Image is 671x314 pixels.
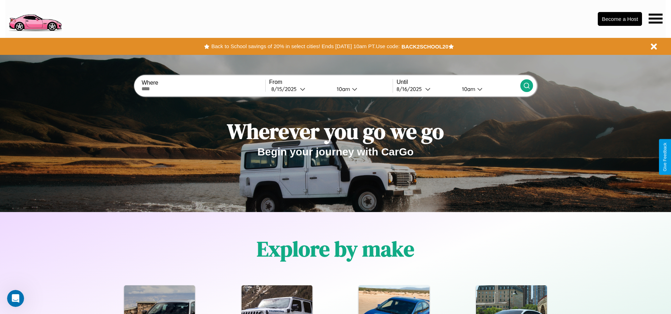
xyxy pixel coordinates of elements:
[397,79,520,85] label: Until
[141,80,265,86] label: Where
[401,44,449,50] b: BACK2SCHOOL20
[257,234,414,263] h1: Explore by make
[269,85,331,93] button: 8/15/2025
[271,86,300,92] div: 8 / 15 / 2025
[331,85,393,93] button: 10am
[5,4,65,33] img: logo
[397,86,425,92] div: 8 / 16 / 2025
[269,79,393,85] label: From
[598,12,642,26] button: Become a Host
[209,41,401,51] button: Back to School savings of 20% in select cities! Ends [DATE] 10am PT.Use code:
[663,143,667,171] div: Give Feedback
[7,290,24,307] iframe: Intercom live chat
[333,86,352,92] div: 10am
[456,85,520,93] button: 10am
[458,86,477,92] div: 10am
